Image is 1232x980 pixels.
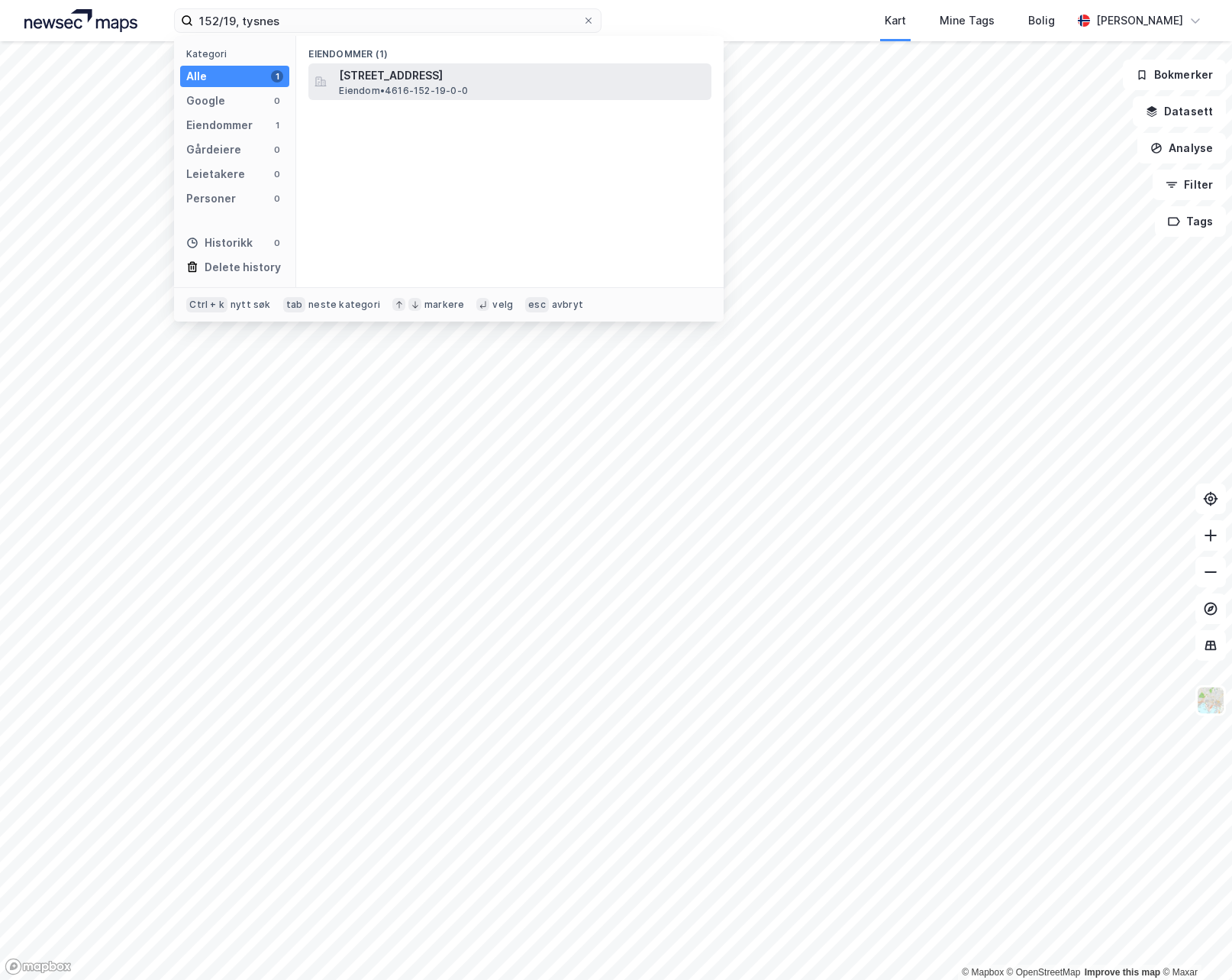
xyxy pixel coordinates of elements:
img: Z [1196,686,1225,715]
div: [PERSON_NAME] [1096,11,1183,30]
span: [STREET_ADDRESS] [339,66,705,85]
div: Delete history [205,258,281,277]
div: 1 [271,119,283,131]
div: Ctrl + k [186,297,227,312]
div: markere [424,299,464,311]
div: Eiendommer (1) [296,36,724,63]
div: Kategori [186,48,289,60]
button: Bokmerker [1123,60,1226,90]
a: Mapbox [962,967,1004,978]
div: 0 [271,237,283,249]
div: Historikk [186,234,253,252]
a: OpenStreetMap [1007,967,1081,978]
div: Alle [186,67,207,86]
button: Analyse [1137,133,1226,163]
div: nytt søk [231,299,271,311]
button: Tags [1155,206,1226,237]
div: Google [186,92,225,110]
div: Bolig [1028,11,1055,30]
div: Mine Tags [940,11,995,30]
input: Søk på adresse, matrikkel, gårdeiere, leietakere eller personer [193,9,582,32]
div: velg [492,299,513,311]
div: Leietakere [186,165,245,183]
button: Filter [1153,170,1226,200]
div: avbryt [552,299,583,311]
a: Mapbox homepage [5,958,72,975]
div: neste kategori [308,299,380,311]
div: Kontrollprogram for chat [1156,907,1232,980]
button: Datasett [1133,96,1226,127]
div: tab [283,297,306,312]
span: Eiendom • 4616-152-19-0-0 [339,85,468,97]
div: 0 [271,144,283,156]
div: Eiendommer [186,116,253,134]
div: 0 [271,192,283,205]
img: logo.a4113a55bc3d86da70a041830d287a7e.svg [24,9,137,32]
div: Personer [186,189,236,208]
iframe: Chat Widget [1156,907,1232,980]
a: Improve this map [1085,967,1160,978]
div: 0 [271,95,283,107]
div: 1 [271,70,283,82]
div: Gårdeiere [186,141,241,159]
div: 0 [271,168,283,180]
div: Kart [885,11,906,30]
div: esc [525,297,549,312]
